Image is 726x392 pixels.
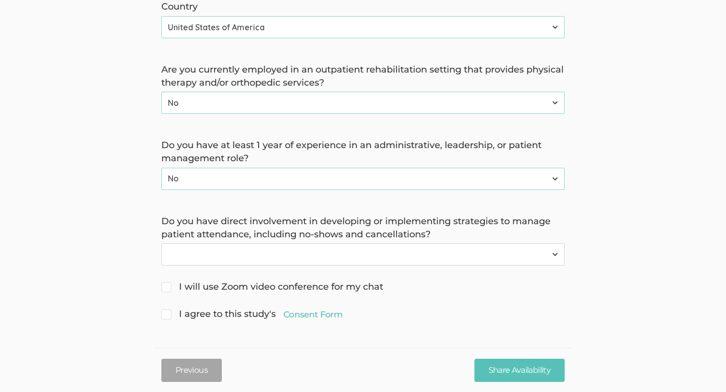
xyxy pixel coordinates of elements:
[161,281,383,294] span: I will use Zoom video conference for my chat
[161,308,342,321] span: I agree to this study's
[161,358,222,382] button: Previous
[161,1,565,14] label: Country
[161,63,565,89] label: Are you currently employed in an outpatient rehabilitation setting that provides physical therapy...
[474,358,565,382] input: Share Availability
[283,308,342,320] a: Consent Form
[161,139,565,165] label: Do you have at least 1 year of experience in an administrative, leadership, or patient management...
[161,215,565,241] label: Do you have direct involvement in developing or implementing strategies to manage patient attenda...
